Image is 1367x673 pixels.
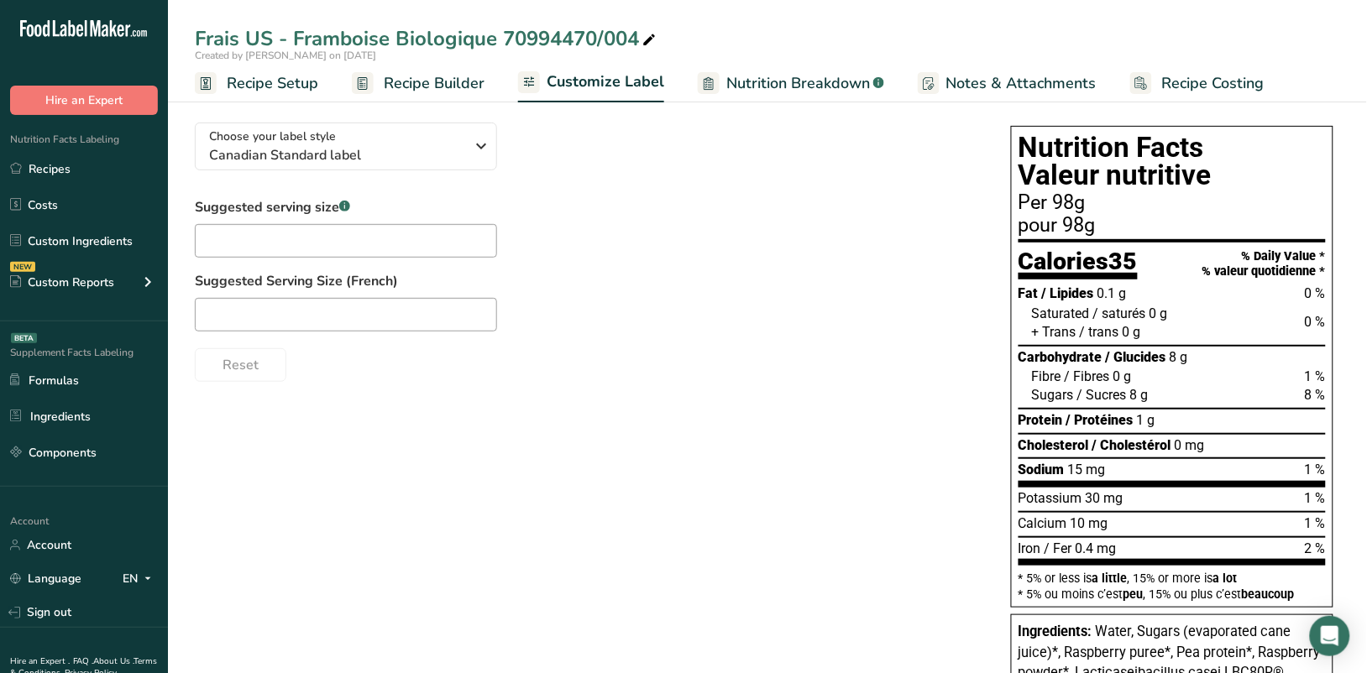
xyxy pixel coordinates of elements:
[209,145,465,165] span: Canadian Standard label
[1019,249,1138,280] div: Calories
[195,23,659,54] div: Frais US - Framboise Biologique 70994470/004
[10,274,114,291] div: Custom Reports
[918,65,1097,102] a: Notes & Attachments
[1242,587,1295,601] span: beaucoup
[1305,368,1326,384] span: 1 %
[946,72,1097,95] span: Notes & Attachments
[518,63,664,103] a: Customize Label
[698,65,884,102] a: Nutrition Breakdown
[1106,349,1166,365] span: / Glucides
[1213,571,1238,585] span: a lot
[1019,588,1326,600] div: * 5% ou moins c’est , 15% ou plus c’est
[1019,133,1326,190] h1: Nutrition Facts Valeur nutritive
[726,72,870,95] span: Nutrition Breakdown
[1092,571,1128,585] span: a little
[1097,285,1127,301] span: 0.1 g
[1162,72,1265,95] span: Recipe Costing
[1032,387,1074,403] span: Sugars
[1065,368,1110,384] span: / Fibres
[1066,412,1134,428] span: / Protéines
[1123,587,1144,601] span: peu
[1019,437,1089,453] span: Cholesterol
[1019,412,1063,428] span: Protein
[223,355,259,375] span: Reset
[93,655,134,667] a: About Us .
[1305,515,1326,531] span: 1 %
[1071,515,1108,531] span: 10 mg
[1032,324,1076,340] span: + Trans
[1080,324,1119,340] span: / trans
[1042,285,1094,301] span: / Lipides
[10,655,70,667] a: Hire an Expert .
[1019,515,1067,531] span: Calcium
[195,197,497,217] label: Suggested serving size
[73,655,93,667] a: FAQ .
[123,569,158,589] div: EN
[10,86,158,115] button: Hire an Expert
[10,564,81,593] a: Language
[1032,305,1090,321] span: Saturated
[1150,305,1168,321] span: 0 g
[1137,412,1155,428] span: 1 g
[1305,387,1326,403] span: 8 %
[1113,368,1132,384] span: 0 g
[1175,437,1205,453] span: 0 mg
[1019,566,1326,600] section: * 5% or less is , 15% or more is
[1092,437,1171,453] span: / Cholestérol
[1086,490,1123,506] span: 30 mg
[1019,285,1039,301] span: Fat
[227,72,318,95] span: Recipe Setup
[1077,387,1127,403] span: / Sucres
[1130,65,1265,102] a: Recipe Costing
[1093,305,1146,321] span: / saturés
[1310,616,1350,656] div: Open Intercom Messenger
[1305,285,1326,301] span: 0 %
[1123,324,1141,340] span: 0 g
[1109,247,1138,275] span: 35
[1305,540,1326,556] span: 2 %
[1305,490,1326,506] span: 1 %
[1305,462,1326,477] span: 1 %
[1019,216,1326,236] div: pour 98g
[1202,249,1326,279] div: % Daily Value * % valeur quotidienne *
[1045,540,1072,556] span: / Fer
[1130,387,1149,403] span: 8 g
[1170,349,1188,365] span: 8 g
[352,65,484,102] a: Recipe Builder
[11,333,37,343] div: BETA
[1019,349,1103,365] span: Carbohydrate
[1305,314,1326,330] span: 0 %
[1019,623,1092,639] span: Ingredients:
[1068,462,1106,477] span: 15 mg
[1019,193,1326,213] div: Per 98g
[195,271,977,291] label: Suggested Serving Size (French)
[547,70,664,93] span: Customize Label
[1019,490,1082,506] span: Potassium
[195,65,318,102] a: Recipe Setup
[195,123,497,170] button: Choose your label style Canadian Standard label
[1076,540,1117,556] span: 0.4 mg
[1019,462,1065,477] span: Sodium
[1032,368,1061,384] span: Fibre
[1019,540,1041,556] span: Iron
[195,348,286,382] button: Reset
[209,128,336,145] span: Choose your label style
[10,262,35,272] div: NEW
[384,72,484,95] span: Recipe Builder
[195,49,376,62] span: Created by [PERSON_NAME] on [DATE]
